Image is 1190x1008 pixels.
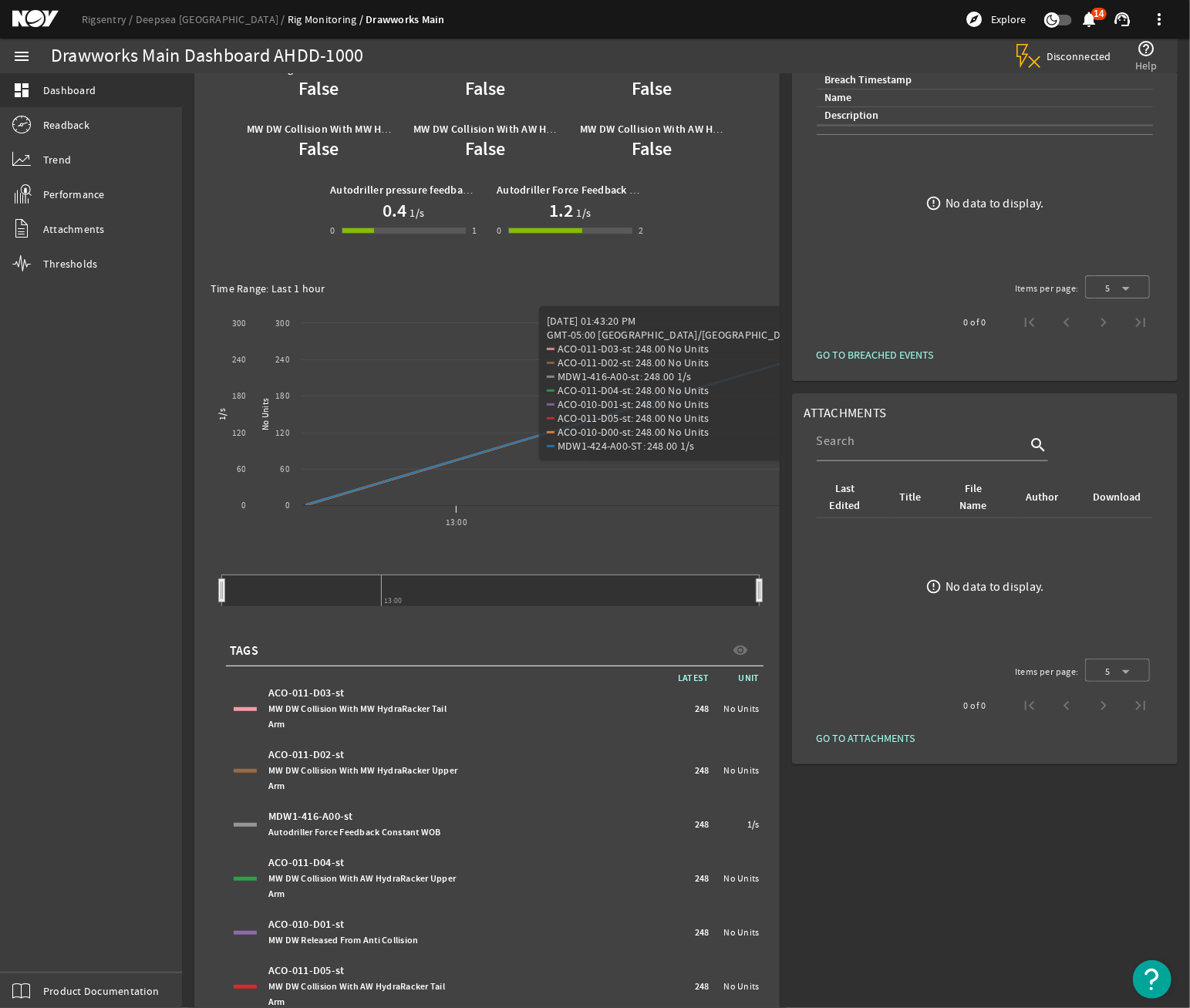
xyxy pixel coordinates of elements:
[136,12,288,26] a: Deepsea [GEOGRAPHIC_DATA]
[964,698,986,713] div: 0 of 0
[43,983,159,999] span: Product Documentation
[695,871,710,886] span: 248
[465,76,505,101] b: False
[956,480,991,514] div: File Name
[207,300,824,539] svg: Chart title
[804,341,946,369] button: GO TO BREACHED EVENTS
[275,354,290,366] text: 240
[724,925,760,940] span: No Units
[247,122,477,137] b: MW DW Collision With MW HydraRacker Tail Arm
[237,464,247,475] text: 60
[268,764,457,792] span: MW DW Collision With MW HydraRacker Upper Arm
[268,826,441,838] span: Autodriller Force Feedback Constant WOB
[1015,664,1079,679] div: Items per page:
[817,730,915,746] span: GO TO ATTACHMENTS
[268,747,461,794] div: ACO-011-D02-st
[717,670,764,686] span: UNIT
[632,76,672,101] b: False
[953,480,1005,514] div: File Name
[1135,58,1158,73] span: Help
[825,480,865,514] div: Last Edited
[946,196,1044,211] div: No data to display.
[724,979,760,994] span: No Units
[268,703,447,730] span: MW DW Collision With MW HydraRacker Tail Arm
[288,12,366,26] a: Rig Monitoring
[1023,489,1072,506] div: Author
[43,117,89,133] span: Readback
[1141,1,1178,38] button: more_vert
[825,107,879,124] div: Description
[232,318,247,329] text: 300
[298,76,339,101] b: False
[823,72,1141,89] div: Breach Timestamp
[330,183,518,197] b: Autodriller pressure feedback constant
[695,817,710,832] span: 248
[549,198,573,223] h1: 1.2
[285,500,290,511] text: 0
[1138,39,1156,58] mat-icon: help_outline
[823,89,1141,106] div: Name
[413,122,654,137] b: MW DW Collision With AW HydraRacker Upper Arm
[366,12,445,27] a: Drawworks Main
[747,817,760,832] span: 1/s
[383,198,406,223] h1: 0.4
[580,122,809,137] b: MW DW Collision With AW HydraRacker Tail Arm
[695,979,710,994] span: 248
[241,500,246,511] text: 0
[268,934,419,946] span: MW DW Released From Anti Collision
[268,855,461,902] div: ACO-011-D04-st
[43,187,105,202] span: Performance
[1026,489,1058,506] div: Author
[823,107,1141,124] div: Description
[43,83,96,98] span: Dashboard
[695,763,710,778] span: 248
[497,183,698,197] b: Autodriller Force Feedback Constant WOB
[1113,10,1131,29] mat-icon: support_agent
[964,315,986,330] div: 0 of 0
[695,925,710,940] span: 248
[232,427,247,439] text: 120
[695,701,710,716] span: 248
[804,724,928,752] button: GO TO ATTACHMENTS
[12,47,31,66] mat-icon: menu
[632,137,672,161] b: False
[959,7,1032,32] button: Explore
[275,390,290,402] text: 180
[230,643,258,659] span: TAGS
[275,318,290,329] text: 300
[965,10,983,29] mat-icon: explore
[43,152,71,167] span: Trend
[232,390,247,402] text: 180
[82,12,136,26] a: Rigsentry
[12,81,31,99] mat-icon: dashboard
[724,763,760,778] span: No Units
[817,347,934,362] span: GO TO BREACHED EVENTS
[825,72,912,89] div: Breach Timestamp
[724,701,760,716] span: No Units
[899,489,921,506] div: Title
[43,221,105,237] span: Attachments
[817,432,1027,450] input: Search
[1080,10,1099,29] mat-icon: notifications
[925,578,942,595] mat-icon: error_outline
[1030,436,1048,454] i: search
[43,256,98,271] span: Thresholds
[211,281,764,296] div: Time Range: Last 1 hour
[51,49,364,64] div: Drawworks Main Dashboard AHDD-1000
[946,579,1044,595] div: No data to display.
[330,223,335,238] div: 0
[261,398,272,430] text: No Units
[897,489,935,506] div: Title
[268,917,461,948] div: ACO-010-D01-st
[639,223,643,238] div: 2
[232,354,247,366] text: 240
[1015,281,1079,296] div: Items per page:
[472,223,477,238] div: 1
[823,480,879,514] div: Last Edited
[1081,12,1097,28] button: 14
[465,137,505,161] b: False
[497,223,501,238] div: 0
[406,205,424,221] span: 1/s
[268,872,456,900] span: MW DW Collision With AW HydraRacker Upper Arm
[724,871,760,886] span: No Units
